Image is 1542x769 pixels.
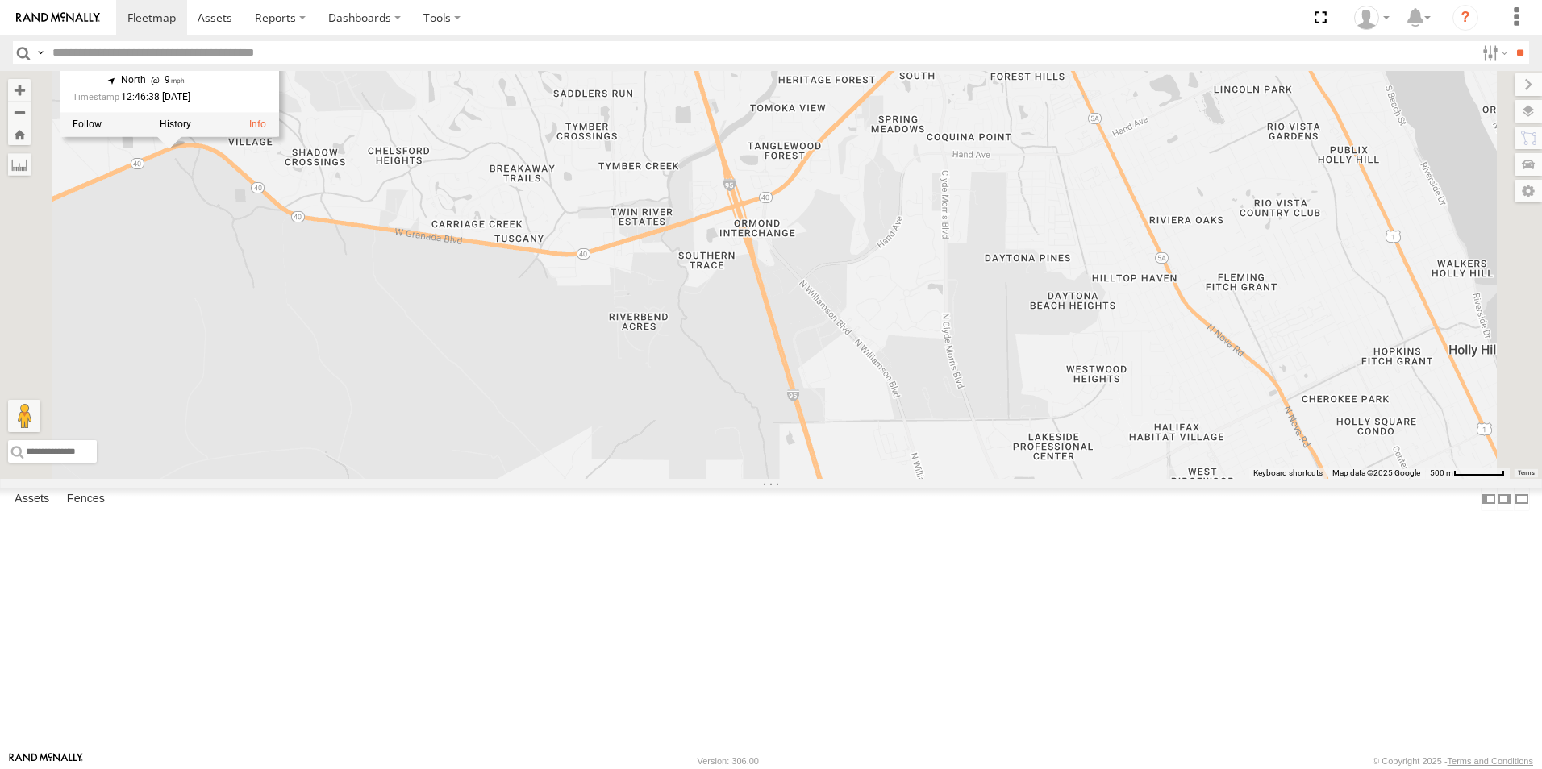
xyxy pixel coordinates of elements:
a: View Asset Details [249,119,266,131]
div: © Copyright 2025 - [1373,756,1533,766]
span: Map data ©2025 Google [1332,468,1420,477]
label: Fences [59,488,113,510]
label: Map Settings [1515,180,1542,202]
label: Search Query [34,41,47,64]
div: Version: 306.00 [698,756,759,766]
label: Search Filter Options [1476,41,1511,64]
button: Map Scale: 500 m per 60 pixels [1425,468,1510,479]
button: Keyboard shortcuts [1253,468,1323,479]
div: Date/time of location update [73,93,234,103]
label: Measure [8,153,31,176]
label: Assets [6,488,57,510]
a: Visit our Website [9,753,83,769]
span: 500 m [1430,468,1453,477]
div: Thomas Crowe [1348,6,1395,30]
img: rand-logo.svg [16,12,100,23]
a: Terms (opens in new tab) [1518,470,1535,476]
button: Drag Pegman onto the map to open Street View [8,400,40,432]
label: View Asset History [160,119,191,131]
span: 9 [146,75,185,86]
label: Realtime tracking of Asset [73,119,102,131]
a: Terms and Conditions [1448,756,1533,766]
label: Hide Summary Table [1514,488,1530,511]
button: Zoom out [8,101,31,123]
label: Dock Summary Table to the Right [1497,488,1513,511]
span: North [121,75,146,86]
label: Dock Summary Table to the Left [1481,488,1497,511]
button: Zoom in [8,79,31,101]
button: Zoom Home [8,123,31,145]
i: ? [1452,5,1478,31]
